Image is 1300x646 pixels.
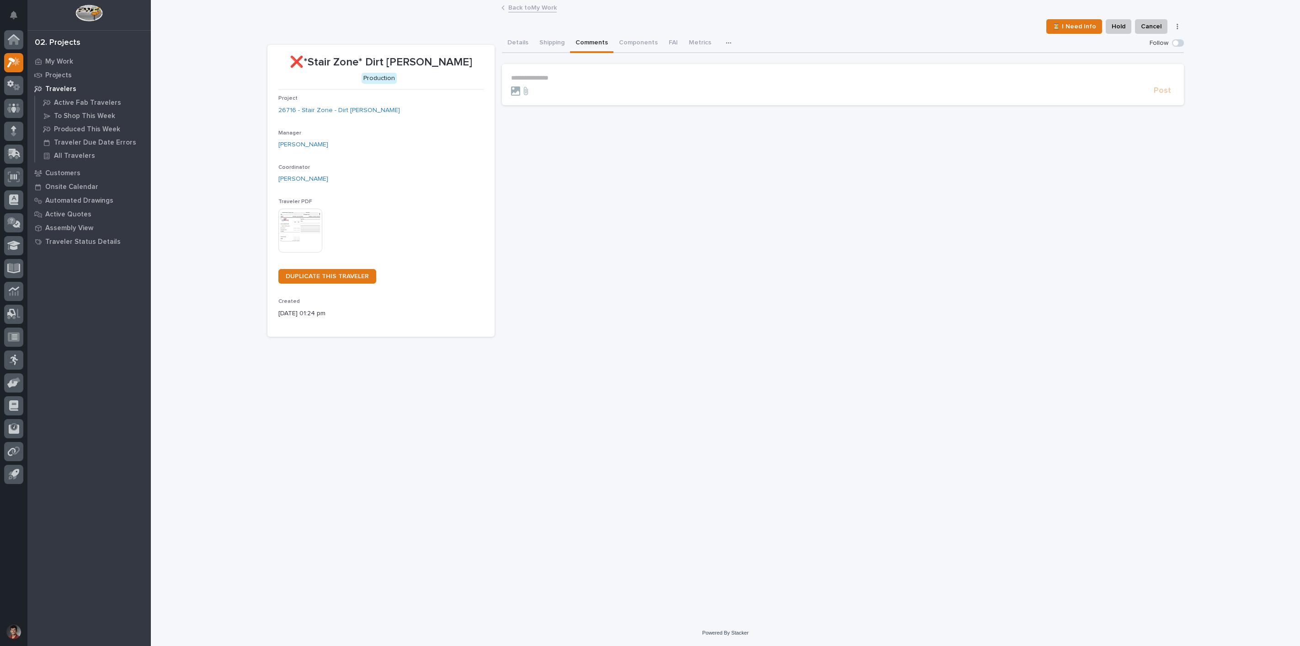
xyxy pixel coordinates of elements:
button: users-avatar [4,622,23,641]
button: ⏳ I Need Info [1046,19,1102,34]
span: Post [1154,86,1171,96]
a: Automated Drawings [27,194,151,207]
p: Automated Drawings [45,197,113,205]
span: Cancel [1141,21,1161,32]
span: Hold [1112,21,1125,32]
p: Travelers [45,85,76,93]
a: My Work [27,54,151,68]
a: 26716 - Stair Zone - Dirt [PERSON_NAME] [278,106,400,115]
a: Traveler Due Date Errors [35,136,151,149]
a: Onsite Calendar [27,180,151,194]
p: My Work [45,58,73,66]
a: DUPLICATE THIS TRAVELER [278,269,376,284]
button: Post [1150,86,1175,96]
span: Project [278,96,298,101]
button: Metrics [683,34,717,53]
a: [PERSON_NAME] [278,140,328,150]
p: Produced This Week [54,125,120,134]
a: [PERSON_NAME] [278,174,328,184]
p: Active Fab Travelers [54,99,121,107]
a: Customers [27,166,151,180]
span: Created [278,299,300,304]
a: Assembly View [27,221,151,235]
button: Notifications [4,5,23,25]
p: To Shop This Week [54,112,115,120]
p: Follow [1150,39,1168,47]
p: Active Quotes [45,210,91,219]
a: Produced This Week [35,123,151,135]
button: FAI [663,34,683,53]
a: Traveler Status Details [27,235,151,248]
div: Notifications [11,11,23,26]
a: Powered By Stacker [702,630,748,635]
button: Shipping [534,34,570,53]
span: Manager [278,130,301,136]
button: Comments [570,34,613,53]
div: 02. Projects [35,38,80,48]
button: Details [502,34,534,53]
span: Traveler PDF [278,199,312,205]
p: Onsite Calendar [45,183,98,191]
p: Projects [45,71,72,80]
a: Back toMy Work [508,2,557,12]
span: Coordinator [278,165,310,170]
p: Traveler Status Details [45,238,121,246]
button: Hold [1106,19,1131,34]
span: DUPLICATE THIS TRAVELER [286,273,369,280]
div: Production [362,73,397,84]
a: To Shop This Week [35,109,151,122]
p: Assembly View [45,224,93,232]
a: Active Quotes [27,207,151,221]
button: Cancel [1135,19,1167,34]
span: ⏳ I Need Info [1052,21,1096,32]
a: Projects [27,68,151,82]
button: Components [613,34,663,53]
p: Traveler Due Date Errors [54,139,136,147]
a: All Travelers [35,149,151,162]
p: All Travelers [54,152,95,160]
p: ❌*Stair Zone* Dirt [PERSON_NAME] [278,56,484,69]
p: [DATE] 01:24 pm [278,309,484,318]
img: Workspace Logo [75,5,102,22]
p: Customers [45,169,80,178]
a: Travelers [27,82,151,96]
a: Active Fab Travelers [35,96,151,109]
